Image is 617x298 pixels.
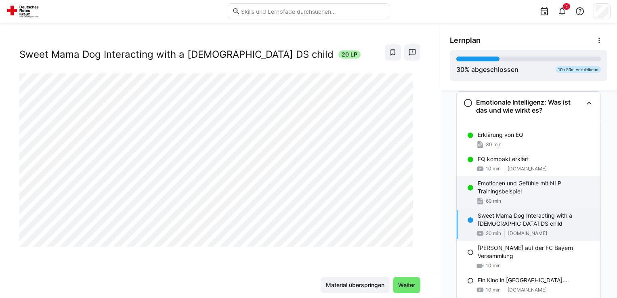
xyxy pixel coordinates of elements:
[478,155,529,163] p: EQ kompakt erklärt
[486,230,501,237] span: 20 min
[486,141,502,148] span: 30 min
[486,198,501,204] span: 60 min
[565,4,568,9] span: 2
[19,48,334,61] h2: Sweet Mama Dog Interacting with a [DEMOGRAPHIC_DATA] DS child
[478,179,594,195] p: Emotionen und Gefühle mit NLP Trainingsbeispiel
[325,281,386,289] span: Material überspringen
[393,277,420,293] button: Weiter
[456,65,518,74] div: % abgeschlossen
[486,166,501,172] span: 10 min
[450,36,481,45] span: Lernplan
[486,262,501,269] span: 10 min
[478,276,569,284] p: Ein Kino in [GEOGRAPHIC_DATA]....
[342,50,357,59] span: 20 LP
[556,66,601,73] div: 10h 50m verbleibend
[508,166,547,172] span: [DOMAIN_NAME]
[476,98,583,114] h3: Emotionale Intelligenz: Was ist das und wie wirkt es?
[478,212,594,228] p: Sweet Mama Dog Interacting with a [DEMOGRAPHIC_DATA] DS child
[508,287,547,293] span: [DOMAIN_NAME]
[478,244,594,260] p: [PERSON_NAME] auf der FC Bayern Versammlung
[397,281,416,289] span: Weiter
[478,131,523,139] p: Erklärung von EQ
[486,287,501,293] span: 10 min
[321,277,390,293] button: Material überspringen
[240,8,385,15] input: Skills und Lernpfade durchsuchen…
[508,230,547,237] span: [DOMAIN_NAME]
[456,65,464,73] span: 30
